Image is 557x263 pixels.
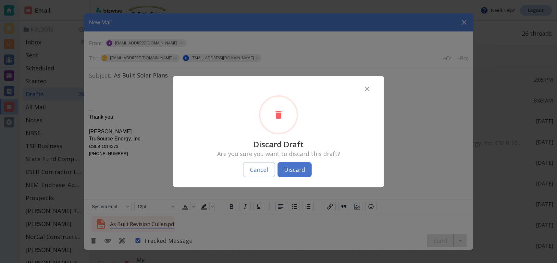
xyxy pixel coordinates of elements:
body: Rich Text Area. Press ALT-0 for help. [5,5,384,73]
span: CSLB 1014273 [5,60,34,65]
p: TruSource Energy, Inc. [5,51,384,58]
h6: Are you sure you want to discard this draft? [217,150,340,157]
h3: Discard Draft [254,139,303,149]
button: Cancel [243,162,275,177]
span: [PHONE_NUMBER] [5,67,44,72]
p: Thank you, [5,30,384,37]
p: [PERSON_NAME] [5,44,384,51]
button: Discard [278,162,312,177]
div: -- [5,15,384,73]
